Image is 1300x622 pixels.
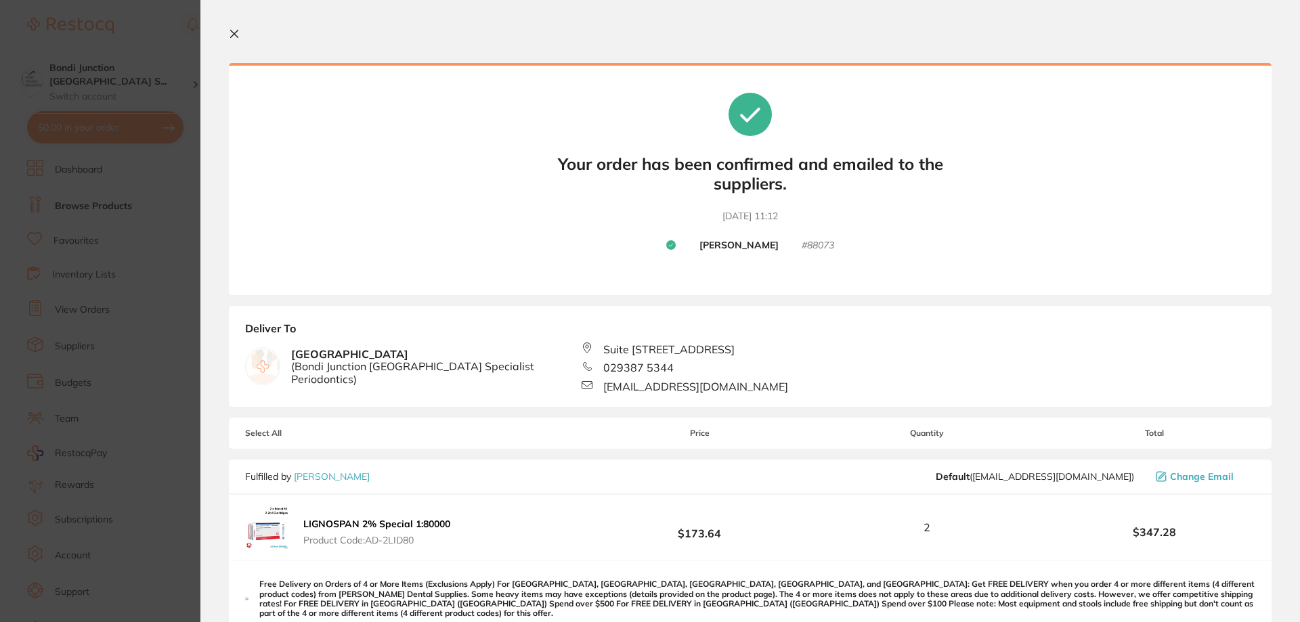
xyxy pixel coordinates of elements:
img: czd2eDM4eQ [245,506,288,549]
p: Fulfilled by [245,471,370,482]
b: $173.64 [599,515,800,540]
small: # 88073 [802,240,834,252]
button: Change Email [1152,470,1255,483]
b: LIGNOSPAN 2% Special 1:80000 [303,518,450,530]
span: 029387 5344 [603,361,674,374]
button: LIGNOSPAN 2% Special 1:80000 Product Code:AD-2LID80 [299,518,454,546]
span: Product Code: AD-2LID80 [303,535,450,546]
span: save@adamdental.com.au [936,471,1134,482]
span: ( Bondi Junction [GEOGRAPHIC_DATA] Specialist Periodontics ) [291,360,582,385]
img: empty.jpg [246,349,280,383]
a: [PERSON_NAME] [294,470,370,483]
b: Default [936,470,970,483]
span: Total [1054,428,1255,438]
b: Your order has been confirmed and emailed to the suppliers. [547,154,953,194]
span: [EMAIL_ADDRESS][DOMAIN_NAME] [603,380,788,393]
b: [GEOGRAPHIC_DATA] [291,348,582,385]
span: Price [599,428,800,438]
b: $347.28 [1054,526,1255,538]
span: Change Email [1170,471,1234,482]
span: Select All [245,428,381,438]
span: Quantity [801,428,1054,438]
p: Free Delivery on Orders of 4 or More Items (Exclusions Apply) For [GEOGRAPHIC_DATA], [GEOGRAPHIC_... [259,579,1255,619]
b: Deliver To [245,322,1255,342]
span: Suite [STREET_ADDRESS] [603,343,735,355]
b: [PERSON_NAME] [699,240,779,252]
span: 2 [924,521,930,533]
